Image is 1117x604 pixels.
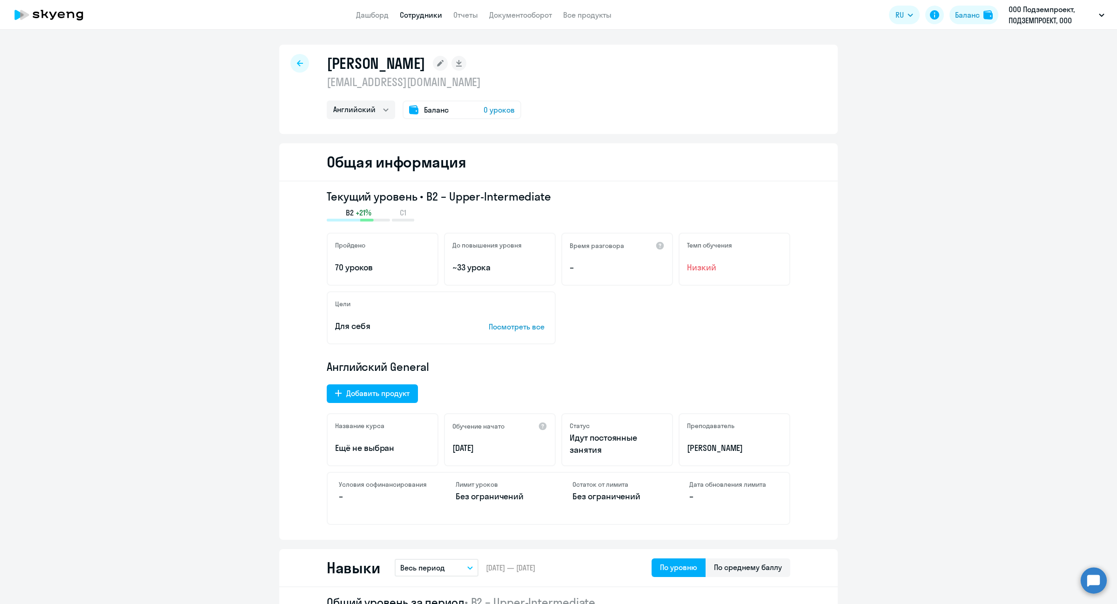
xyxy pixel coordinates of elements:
img: balance [983,10,993,20]
button: ООО Подземпроект, ПОДЗЕМПРОЕКТ, ООО [1004,4,1109,26]
p: ООО Подземпроект, ПОДЗЕМПРОЕКТ, ООО [1009,4,1095,26]
p: 70 уроков [335,262,430,274]
p: Без ограничений [456,490,545,503]
a: Дашборд [356,10,389,20]
p: – [339,490,428,503]
button: RU [889,6,920,24]
h3: Текущий уровень • B2 – Upper-Intermediate [327,189,790,204]
p: Весь период [400,562,445,573]
a: Все продукты [563,10,612,20]
h5: Время разговора [570,242,624,250]
h5: Название курса [335,422,384,430]
h5: Темп обучения [687,241,732,249]
h4: Остаток от лимита [572,480,661,489]
div: По уровню [660,562,697,573]
span: Английский General [327,359,429,374]
button: Весь период [395,559,478,577]
span: [DATE] — [DATE] [486,563,535,573]
p: Ещё не выбран [335,442,430,454]
h4: Лимит уроков [456,480,545,489]
button: Балансbalance [949,6,998,24]
span: B2 [346,208,354,218]
p: ~33 урока [452,262,547,274]
span: RU [895,9,904,20]
span: +21% [356,208,371,218]
h4: Дата обновления лимита [689,480,778,489]
a: Документооборот [489,10,552,20]
h4: Условия софинансирования [339,480,428,489]
h5: Пройдено [335,241,365,249]
p: Для себя [335,320,460,332]
span: Баланс [424,104,449,115]
span: C1 [400,208,406,218]
h5: До повышения уровня [452,241,522,249]
div: Добавить продукт [346,388,410,399]
h5: Преподаватель [687,422,734,430]
p: [EMAIL_ADDRESS][DOMAIN_NAME] [327,74,521,89]
h5: Обучение начато [452,422,505,430]
h5: Статус [570,422,590,430]
p: Идут постоянные занятия [570,432,665,456]
h2: Общая информация [327,153,466,171]
p: – [689,490,778,503]
button: Добавить продукт [327,384,418,403]
p: – [570,262,665,274]
span: Низкий [687,262,782,274]
a: Сотрудники [400,10,442,20]
p: Без ограничений [572,490,661,503]
h5: Цели [335,300,350,308]
span: 0 уроков [484,104,515,115]
p: Посмотреть все [489,321,547,332]
p: [DATE] [452,442,547,454]
p: [PERSON_NAME] [687,442,782,454]
div: По среднему баллу [714,562,782,573]
div: Баланс [955,9,980,20]
h2: Навыки [327,558,380,577]
a: Отчеты [453,10,478,20]
h1: [PERSON_NAME] [327,54,425,73]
